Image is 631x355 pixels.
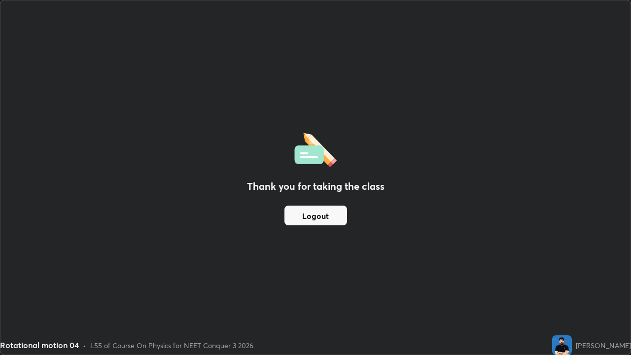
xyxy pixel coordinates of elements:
button: Logout [284,206,347,225]
div: L55 of Course On Physics for NEET Conquer 3 2026 [90,340,253,351]
div: [PERSON_NAME] [576,340,631,351]
img: 83a18a2ccf0346ec988349b1c8dfe260.jpg [552,335,572,355]
img: offlineFeedback.1438e8b3.svg [294,130,337,167]
div: • [83,340,86,351]
h2: Thank you for taking the class [247,179,385,194]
